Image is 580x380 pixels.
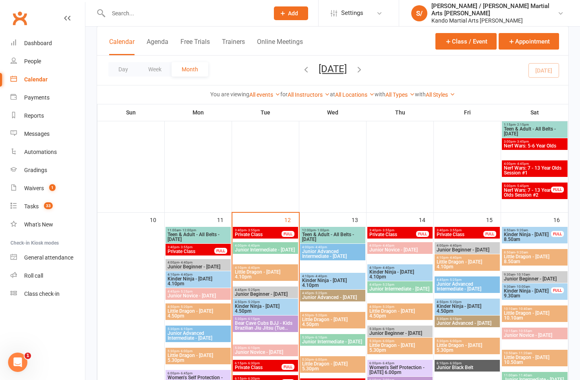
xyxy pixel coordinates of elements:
[381,327,394,331] span: - 6:10pm
[150,213,164,226] div: 10
[503,311,566,320] span: Little Dragon - [DATE] 10.10am
[10,89,85,107] a: Payments
[288,10,298,17] span: Add
[24,131,50,137] div: Messages
[179,372,193,375] span: - 6:45pm
[165,104,232,121] th: Mon
[369,232,416,237] span: Private Class
[246,346,260,350] span: - 6:10pm
[234,321,296,330] span: Bear Cave Cubs BJJ - Kids Brazilian Jiu Jitsu (Tue...
[503,351,566,355] span: 10:50am
[302,295,364,300] span: Junior Advanced - [DATE]
[381,244,394,247] span: - 4:40pm
[97,104,165,121] th: Sun
[234,350,296,355] span: Junior Novice - [DATE]
[246,300,260,304] span: - 5:20pm
[503,228,551,232] span: 8:50am
[411,5,427,21] div: S/
[44,202,53,209] span: 33
[179,245,193,249] span: - 3:55pm
[319,63,347,75] button: [DATE]
[436,247,498,252] span: Junior Beginner - [DATE]
[24,272,43,279] div: Roll call
[369,327,431,331] span: 5:30pm
[381,266,394,270] span: - 4:40pm
[147,38,168,55] button: Agenda
[302,274,364,278] span: 4:10pm
[302,314,364,317] span: 4:50pm
[288,91,330,98] a: All Instructors
[10,197,85,216] a: Tasks 33
[503,289,551,298] span: Kinder Ninja - [DATE] 9.30am
[10,285,85,303] a: Class kiosk mode
[431,2,557,17] div: [PERSON_NAME] / [PERSON_NAME] Martial Arts [PERSON_NAME]
[302,245,364,249] span: 4:00pm
[10,34,85,52] a: Dashboard
[234,317,296,321] span: 5:30pm
[436,304,498,314] span: Kinder Ninja - [DATE] 4.50pm
[314,245,327,249] span: - 4:40pm
[436,321,498,326] span: Junior Advanced - [DATE]
[234,365,282,370] span: Private Class
[234,304,296,314] span: Kinder Ninja - [DATE] 4.50pm
[436,282,498,291] span: Junior Advanced Intermediate - [DATE]
[217,213,232,226] div: 11
[517,351,532,355] span: - 11:20am
[551,231,564,237] div: FULL
[516,162,529,166] span: - 4:45pm
[179,273,193,276] span: - 4:40pm
[10,143,85,161] a: Automations
[179,305,193,309] span: - 5:20pm
[214,248,227,254] div: FULL
[517,329,532,333] span: - 10:55am
[501,104,568,121] th: Sat
[369,266,431,270] span: 4:10pm
[503,333,566,338] span: Junior Novice - [DATE]
[503,127,566,136] span: Teen & Adult - All Belts - [DATE]
[435,33,497,50] button: Class / Event
[381,283,394,287] span: - 5:25pm
[24,58,41,64] div: People
[234,244,296,247] span: 4:00pm
[369,305,431,309] span: 4:50pm
[302,358,364,361] span: 5:30pm
[246,317,260,321] span: - 6:15pm
[436,228,484,232] span: 3:40pm
[302,317,364,327] span: Little Dragon - [DATE] 4.50pm
[8,353,27,372] iframe: Intercom live chat
[551,287,564,293] div: FULL
[515,228,528,232] span: - 9:20am
[415,91,426,98] strong: with
[517,374,532,377] span: - 11:40am
[234,232,282,237] span: Private Class
[234,300,296,304] span: 4:50pm
[369,244,431,247] span: 4:00pm
[483,231,496,237] div: FULL
[274,6,308,20] button: Add
[302,232,364,242] span: Teen & Adult - All Belts - [DATE]
[138,62,172,77] button: Week
[167,276,229,286] span: Kinder Ninja - [DATE] 4.10pm
[109,38,135,55] button: Calendar
[167,327,229,331] span: 5:30pm
[234,361,282,365] span: 6:15pm
[369,365,431,375] span: Women's Self Protection - [DATE] 6.00pm
[515,273,530,276] span: - 10:10am
[167,232,229,242] span: Teen & Adult - All Belts - [DATE]
[234,288,296,292] span: 4:45pm
[385,91,415,98] a: All Types
[316,228,329,232] span: - 1:00pm
[106,8,263,19] input: Search...
[516,123,529,127] span: - 2:15pm
[517,307,532,311] span: - 10:40am
[167,372,229,375] span: 6:00pm
[10,216,85,234] a: What's New
[375,91,385,98] strong: with
[10,249,85,267] a: General attendance kiosk mode
[448,244,462,247] span: - 4:40pm
[181,228,196,232] span: - 12:00pm
[436,300,498,304] span: 4:50pm
[503,232,551,242] span: Kinder Ninja - [DATE] 8.50am
[448,361,462,365] span: - 6:30pm
[314,274,327,278] span: - 4:40pm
